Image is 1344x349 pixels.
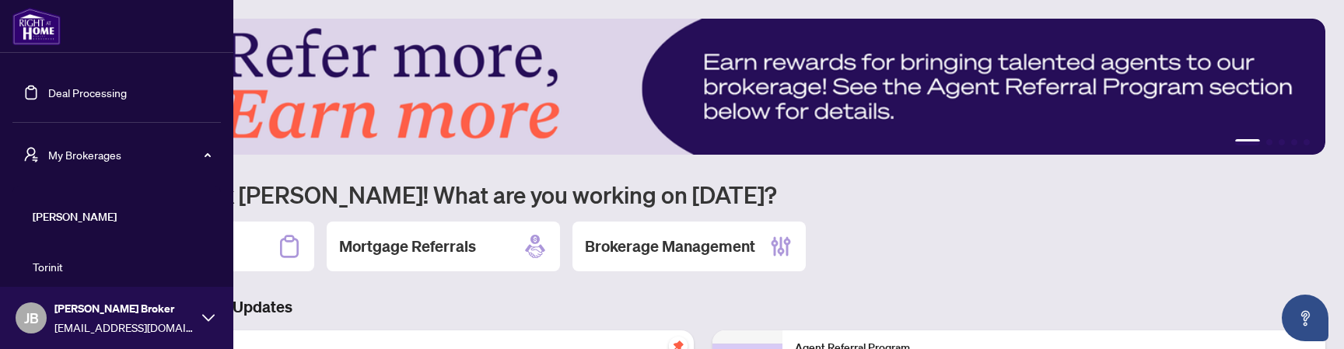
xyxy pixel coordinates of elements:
h3: Brokerage & Industry Updates [81,296,1325,318]
span: My Brokerages [48,146,210,163]
span: [PERSON_NAME] [33,208,210,225]
span: [PERSON_NAME] Broker [54,300,194,317]
span: JB [24,307,39,329]
button: Open asap [1282,295,1328,341]
span: user-switch [23,147,39,162]
a: Deal Processing [48,86,127,99]
button: 2 [1266,139,1272,145]
span: [EMAIL_ADDRESS][DOMAIN_NAME] [54,319,194,336]
span: Torinit [33,258,210,275]
img: Slide 0 [81,19,1325,155]
button: 5 [1304,139,1310,145]
button: 3 [1279,139,1285,145]
button: 4 [1291,139,1297,145]
h2: Brokerage Management [585,236,755,257]
button: 1 [1235,139,1260,145]
img: logo [12,8,61,45]
h2: Mortgage Referrals [339,236,476,257]
h1: Welcome back [PERSON_NAME]! What are you working on [DATE]? [81,180,1325,209]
